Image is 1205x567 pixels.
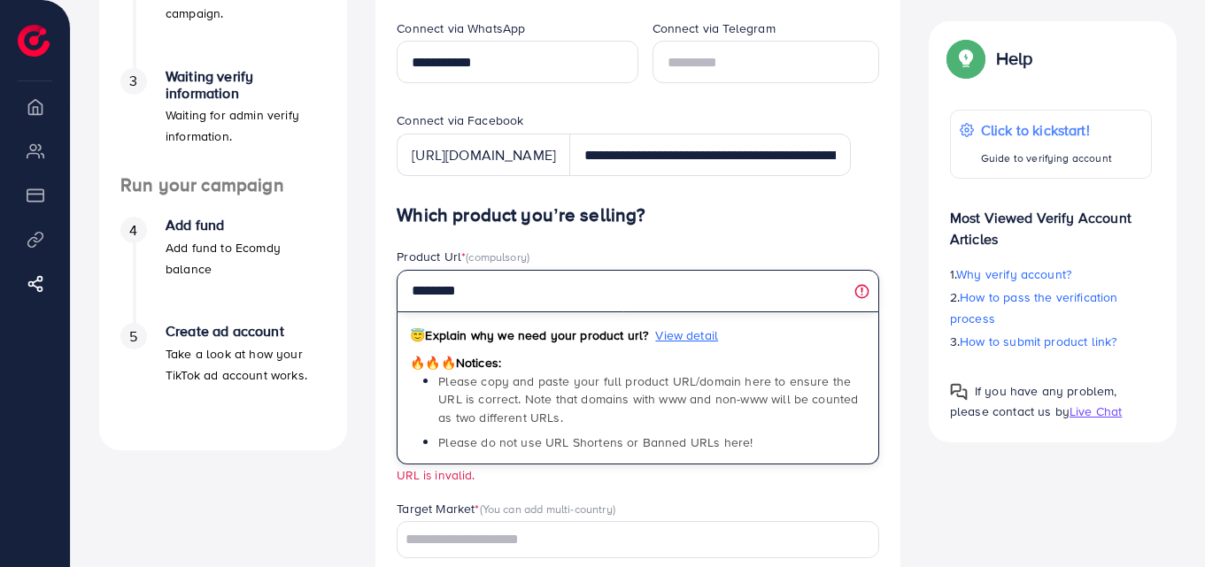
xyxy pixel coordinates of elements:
[99,217,347,323] li: Add fund
[397,19,525,37] label: Connect via WhatsApp
[653,19,776,37] label: Connect via Telegram
[397,466,475,483] small: URL is invalid.
[1130,487,1192,554] iframe: Chat
[18,25,50,57] img: logo
[410,354,501,372] span: Notices:
[166,217,326,234] h4: Add fund
[950,383,968,401] img: Popup guide
[438,372,858,426] span: Please copy and paste your full product URL/domain here to ensure the URL is correct. Note that d...
[166,343,326,386] p: Take a look at how your TikTok ad account works.
[410,354,455,372] span: 🔥🔥🔥
[466,249,529,264] span: (compulsory)
[981,119,1112,141] p: Click to kickstart!
[99,68,347,174] li: Waiting verify information
[397,248,529,265] label: Product Url
[166,237,326,280] p: Add fund to Ecomdy balance
[950,382,1117,420] span: If you have any problem, please contact us by
[99,174,347,196] h4: Run your campaign
[166,104,326,147] p: Waiting for admin verify information.
[1070,402,1122,420] span: Live Chat
[480,501,615,517] span: (You can add multi-country)
[410,326,425,344] span: 😇
[950,331,1152,352] p: 3.
[956,265,1071,283] span: Why verify account?
[397,111,523,129] label: Connect via Facebook
[950,193,1152,249] p: Most Viewed Verify Account Articles
[950,264,1152,285] p: 1.
[397,204,879,226] h4: Which product you’re selling?
[129,220,137,241] span: 4
[410,326,648,344] span: Explain why we need your product url?
[397,134,570,176] div: [URL][DOMAIN_NAME]
[996,48,1033,69] p: Help
[397,521,879,557] div: Search for option
[399,526,856,554] input: Search for option
[981,148,1112,169] p: Guide to verifying account
[950,287,1152,329] p: 2.
[960,333,1116,350] span: How to submit product link?
[166,68,326,102] h4: Waiting verify information
[99,323,347,429] li: Create ad account
[655,326,718,344] span: View detail
[950,42,982,74] img: Popup guide
[950,288,1118,327] span: How to pass the verification process
[397,500,615,517] label: Target Market
[129,71,137,91] span: 3
[166,323,326,340] h4: Create ad account
[129,326,137,347] span: 5
[438,433,753,451] span: Please do not use URL Shortens or Banned URLs here!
